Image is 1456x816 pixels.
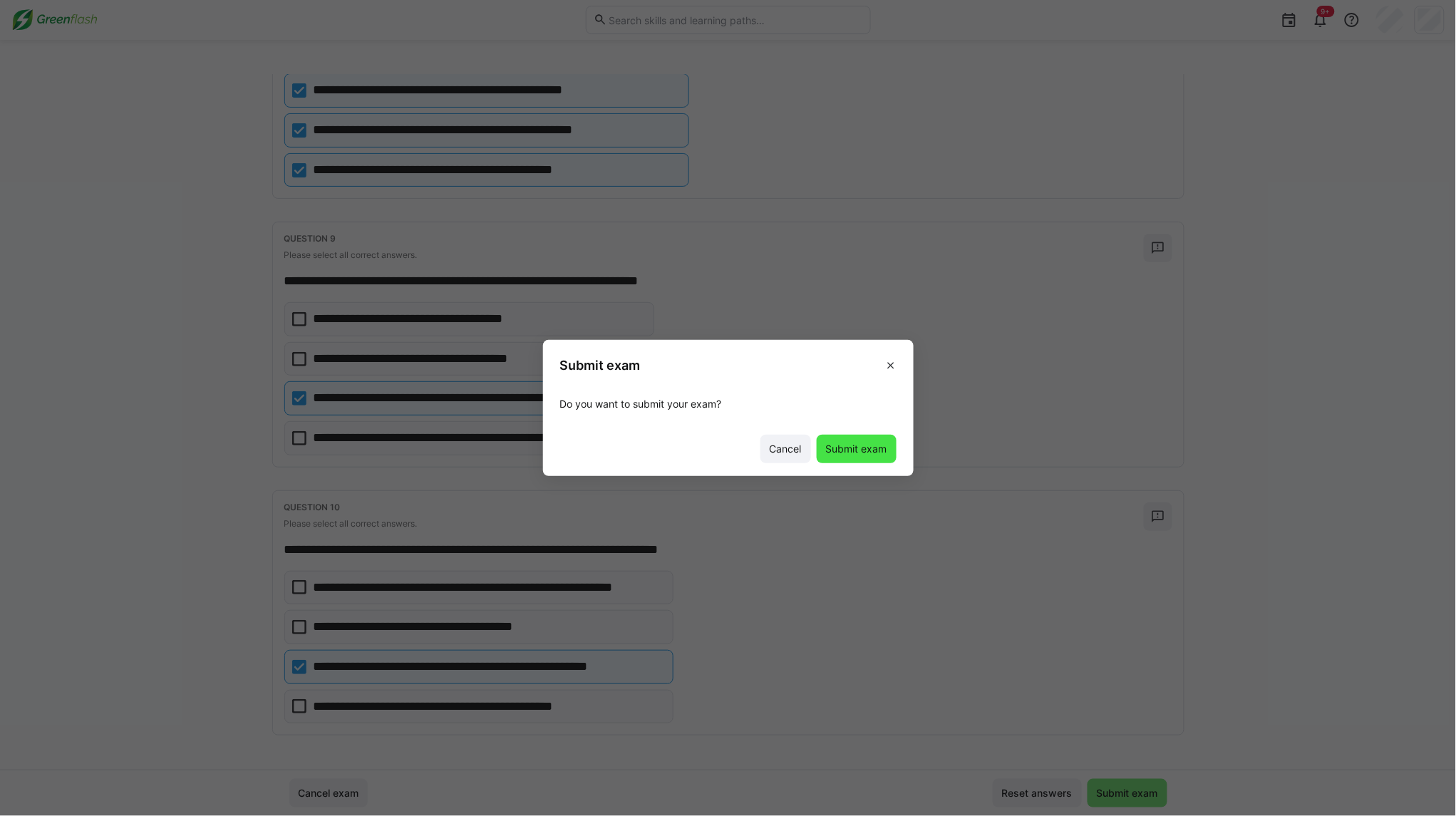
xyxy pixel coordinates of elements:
h3: Submit exam [560,357,641,373]
button: Submit exam [817,435,897,463]
span: Cancel [768,442,804,456]
span: Submit exam [824,442,889,456]
button: Cancel [760,435,811,463]
p: Do you want to submit your exam? [560,397,897,411]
